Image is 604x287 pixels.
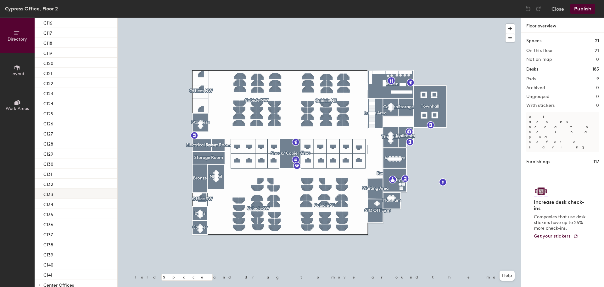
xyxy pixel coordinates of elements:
[8,37,27,42] span: Directory
[526,85,545,90] h2: Archived
[534,199,588,212] h4: Increase desk check-ins
[596,94,599,99] h2: 0
[526,37,541,44] h1: Spaces
[43,250,53,258] p: C139
[43,99,53,106] p: C124
[595,48,599,53] h2: 21
[594,158,599,165] h1: 117
[43,220,53,227] p: C136
[43,200,53,207] p: C134
[500,271,515,281] button: Help
[43,89,53,96] p: C123
[534,214,588,231] p: Companies that use desk stickers have up to 25% more check-ins.
[526,57,552,62] h2: Not on map
[551,4,564,14] button: Close
[6,106,29,111] span: Work Areas
[526,94,550,99] h2: Ungrouped
[526,48,553,53] h2: On this floor
[596,57,599,62] h2: 0
[596,85,599,90] h2: 0
[43,49,52,56] p: C119
[526,77,536,82] h2: Pods
[43,129,53,137] p: C127
[534,233,571,239] span: Get your stickers
[43,140,53,147] p: C128
[43,230,53,238] p: C137
[43,79,53,86] p: C122
[595,37,599,44] h1: 21
[43,59,53,66] p: C120
[596,103,599,108] h2: 0
[5,5,58,13] div: Cypress Office, Floor 2
[526,103,555,108] h2: With stickers
[43,261,53,268] p: C140
[43,19,52,26] p: C116
[43,271,52,278] p: C141
[43,160,53,167] p: C130
[43,210,53,217] p: C135
[525,6,531,12] img: Undo
[43,39,52,46] p: C118
[526,112,599,152] p: All desks need to be in a pod before saving
[43,240,53,248] p: C138
[43,170,52,177] p: C131
[43,180,53,187] p: C132
[526,158,550,165] h1: Furnishings
[534,186,548,197] img: Sticker logo
[534,234,578,239] a: Get your stickers
[596,77,599,82] h2: 9
[43,109,53,117] p: C125
[43,29,52,36] p: C117
[570,4,595,14] button: Publish
[526,66,538,73] h1: Desks
[535,6,541,12] img: Redo
[43,190,53,197] p: C133
[10,71,25,77] span: Layout
[43,150,53,157] p: C129
[43,69,52,76] p: C121
[43,119,53,127] p: C126
[592,66,599,73] h1: 185
[521,18,604,32] h1: Floor overview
